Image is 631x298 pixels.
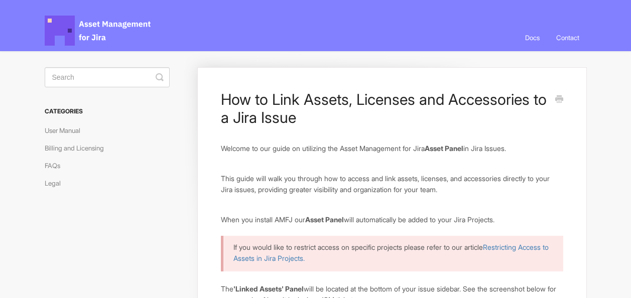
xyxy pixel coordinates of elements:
[45,175,68,191] a: Legal
[45,102,170,120] h3: Categories
[549,24,587,51] a: Contact
[233,284,258,293] b: 'Linked
[45,67,170,87] input: Search
[233,243,549,262] a: Restricting Access to Assets in Jira Projects.
[221,90,548,126] h1: How to Link Assets, Licenses and Accessories to a Jira Issue
[425,144,463,153] b: Asset Panel
[45,122,88,138] a: User Manual
[260,284,304,293] b: Assets' Panel
[555,94,563,105] a: Print this Article
[233,242,550,263] p: If you would like to restrict access on specific projects please refer to our article
[221,214,563,225] p: When you install AMFJ our will automatically be added to your Jira Projects.
[221,143,563,154] p: Welcome to our guide on utilizing the Asset Management for Jira in Jira Issues.
[221,173,563,195] p: This guide will walk you through how to access and link assets, licenses, and accessories directl...
[518,24,547,51] a: Docs
[45,158,68,174] a: FAQs
[45,16,152,46] span: Asset Management for Jira Docs
[305,215,344,224] b: Asset Panel
[45,140,111,156] a: Billing and Licensing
